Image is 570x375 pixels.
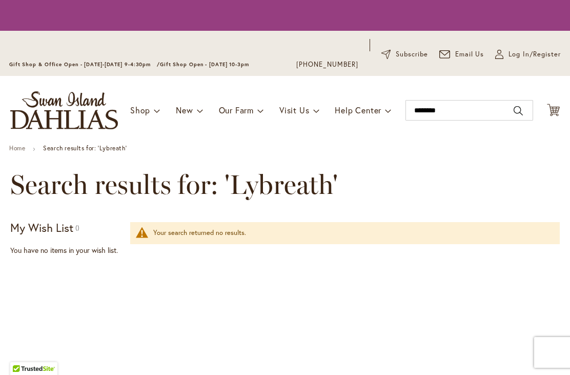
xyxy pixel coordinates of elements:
[514,103,523,119] button: Search
[10,220,73,235] strong: My Wish List
[160,61,249,68] span: Gift Shop Open - [DATE] 10-3pm
[495,49,561,60] a: Log In/Register
[396,49,428,60] span: Subscribe
[9,144,25,152] a: Home
[508,49,561,60] span: Log In/Register
[176,105,193,115] span: New
[219,105,254,115] span: Our Farm
[439,49,484,60] a: Email Us
[9,61,160,68] span: Gift Shop & Office Open - [DATE]-[DATE] 9-4:30pm /
[43,144,127,152] strong: Search results for: 'Lybreath'
[130,105,150,115] span: Shop
[381,49,428,60] a: Subscribe
[8,339,36,367] iframe: Launch Accessibility Center
[296,60,358,70] a: [PHONE_NUMBER]
[10,245,125,255] div: You have no items in your wish list.
[10,91,118,129] a: store logo
[10,169,338,200] span: Search results for: 'Lybreath'
[279,105,309,115] span: Visit Us
[153,228,549,238] div: Your search returned no results.
[455,49,484,60] span: Email Us
[335,105,381,115] span: Help Center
